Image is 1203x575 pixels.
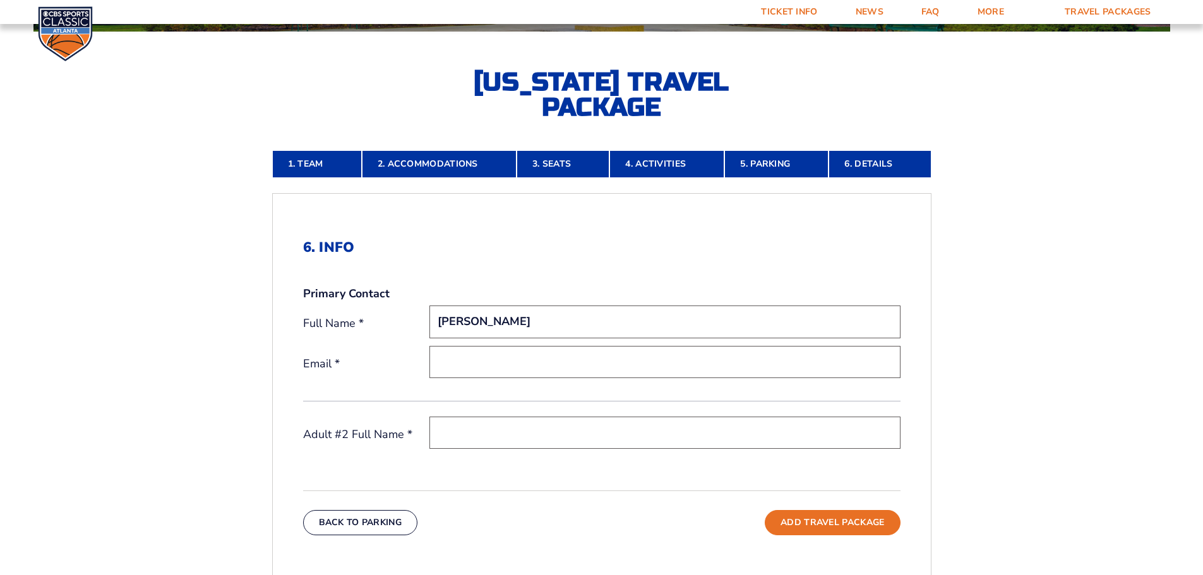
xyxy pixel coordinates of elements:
strong: Primary Contact [303,286,390,302]
label: Adult #2 Full Name * [303,427,429,442]
label: Full Name * [303,316,429,331]
button: Add Travel Package [765,510,900,535]
a: 4. Activities [609,150,724,178]
a: 2. Accommodations [362,150,517,178]
h2: [US_STATE] Travel Package [463,69,741,120]
a: 3. Seats [517,150,609,178]
a: 1. Team [272,150,362,178]
button: Back To Parking [303,510,418,535]
a: 5. Parking [724,150,829,178]
h2: 6. Info [303,239,901,256]
img: CBS Sports Classic [38,6,93,61]
label: Email * [303,356,429,372]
